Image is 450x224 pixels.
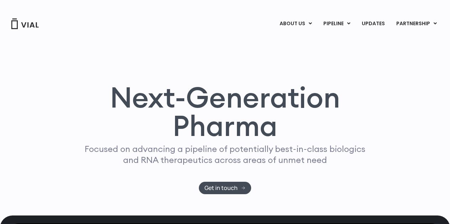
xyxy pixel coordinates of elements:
a: PARTNERSHIPMenu Toggle [391,18,443,30]
img: Vial Logo [11,18,39,29]
a: ABOUT USMenu Toggle [274,18,317,30]
a: PIPELINEMenu Toggle [318,18,356,30]
a: Get in touch [199,182,251,194]
p: Focused on advancing a pipeline of potentially best-in-class biologics and RNA therapeutics acros... [82,143,369,165]
h1: Next-Generation Pharma [71,83,379,140]
span: Get in touch [205,185,238,191]
a: UPDATES [356,18,390,30]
